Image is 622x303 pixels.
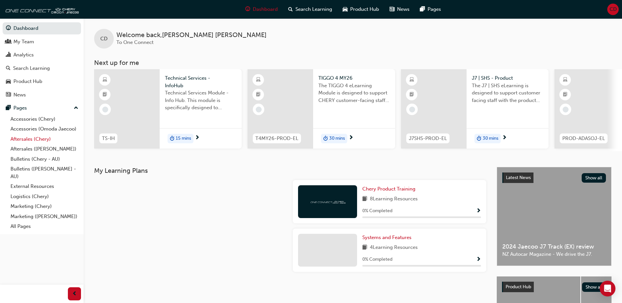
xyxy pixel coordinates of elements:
[502,243,606,251] span: 2024 Jaecoo J7 Track (EX) review
[176,135,191,142] span: 15 mins
[600,281,615,296] div: Open Intercom Messenger
[8,221,81,232] a: All Pages
[3,36,81,48] a: My Team
[506,175,531,180] span: Latest News
[506,284,531,290] span: Product Hub
[13,65,50,72] div: Search Learning
[116,39,153,45] span: To One Connect
[13,91,26,99] div: News
[8,164,81,181] a: Bulletins ([PERSON_NAME] - AU)
[502,282,606,292] a: Product HubShow all
[13,38,34,46] div: My Team
[6,39,11,45] span: people-icon
[240,3,283,16] a: guage-iconDashboard
[420,5,425,13] span: pages-icon
[6,92,11,98] span: news-icon
[255,135,298,142] span: T4MY26-PROD-EL
[3,102,81,114] button: Pages
[370,195,418,203] span: 8 Learning Resources
[102,135,115,142] span: TS-IH
[84,59,622,67] h3: Next up for me
[8,181,81,192] a: External Resources
[390,5,394,13] span: news-icon
[472,74,543,82] span: J7 | SHS - Product
[165,89,236,111] span: Technical Services Module - Info Hub. This module is specifically designed to address the require...
[6,105,11,111] span: pages-icon
[502,172,606,183] a: Latest NewsShow all
[483,135,498,142] span: 30 mins
[74,104,78,112] span: up-icon
[253,6,278,13] span: Dashboard
[610,6,617,13] span: CD
[582,173,606,183] button: Show all
[3,3,79,16] img: oneconnect
[6,66,10,71] span: search-icon
[472,82,543,104] span: The J7 | SHS eLearning is designed to support customer facing staff with the product and sales in...
[362,234,414,241] a: Systems and Features
[349,135,353,141] span: next-icon
[13,104,27,112] div: Pages
[94,69,242,149] a: TS-IHTechnical Services - InfoHubTechnical Services Module - Info Hub. This module is specificall...
[256,107,262,112] span: learningRecordVerb_NONE-icon
[3,22,81,34] a: Dashboard
[8,144,81,154] a: Aftersales ([PERSON_NAME])
[323,134,328,143] span: duration-icon
[8,114,81,124] a: Accessories (Chery)
[343,5,348,13] span: car-icon
[8,124,81,134] a: Accessories (Omoda Jaecoo)
[245,5,250,13] span: guage-icon
[6,26,11,31] span: guage-icon
[165,74,236,89] span: Technical Services - InfoHub
[409,135,447,142] span: J7SHS-PROD-EL
[350,6,379,13] span: Product Hub
[563,91,568,99] span: booktick-icon
[288,5,293,13] span: search-icon
[3,21,81,102] button: DashboardMy TeamAnalyticsSearch LearningProduct HubNews
[409,107,415,112] span: learningRecordVerb_NONE-icon
[362,195,367,203] span: book-icon
[116,31,267,39] span: Welcome back , [PERSON_NAME] [PERSON_NAME]
[256,91,261,99] span: booktick-icon
[6,52,11,58] span: chart-icon
[295,6,332,13] span: Search Learning
[8,154,81,164] a: Bulletins (Chery - AU)
[497,167,612,266] a: Latest NewsShow all2024 Jaecoo J7 Track (EX) reviewNZ Autocar Magazine - We drive the J7.
[3,75,81,88] a: Product Hub
[476,207,481,215] button: Show Progress
[502,251,606,258] span: NZ Autocar Magazine - We drive the J7.
[563,76,568,84] span: learningResourceType_ELEARNING-icon
[8,201,81,212] a: Marketing (Chery)
[3,89,81,101] a: News
[415,3,446,16] a: pages-iconPages
[410,91,414,99] span: booktick-icon
[72,290,77,298] span: prev-icon
[362,256,392,263] span: 0 % Completed
[94,167,486,174] h3: My Learning Plans
[362,234,411,240] span: Systems and Features
[370,244,418,252] span: 4 Learning Resources
[362,185,418,193] a: Chery Product Training
[362,244,367,252] span: book-icon
[502,135,507,141] span: next-icon
[6,79,11,85] span: car-icon
[362,207,392,215] span: 0 % Completed
[103,76,107,84] span: learningResourceType_ELEARNING-icon
[3,62,81,74] a: Search Learning
[337,3,384,16] a: car-iconProduct Hub
[582,282,607,292] button: Show all
[100,35,108,43] span: CD
[397,6,410,13] span: News
[607,4,619,15] button: CD
[13,78,42,85] div: Product Hub
[410,76,414,84] span: learningResourceType_ELEARNING-icon
[283,3,337,16] a: search-iconSearch Learning
[8,212,81,222] a: Marketing ([PERSON_NAME])
[318,74,390,82] span: TIGGO 4 MY26
[477,134,481,143] span: duration-icon
[476,257,481,263] span: Show Progress
[8,192,81,202] a: Logistics (Chery)
[401,69,549,149] a: J7SHS-PROD-ELJ7 | SHS - ProductThe J7 | SHS eLearning is designed to support customer facing staf...
[562,135,605,142] span: PROD-ADASOJ-EL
